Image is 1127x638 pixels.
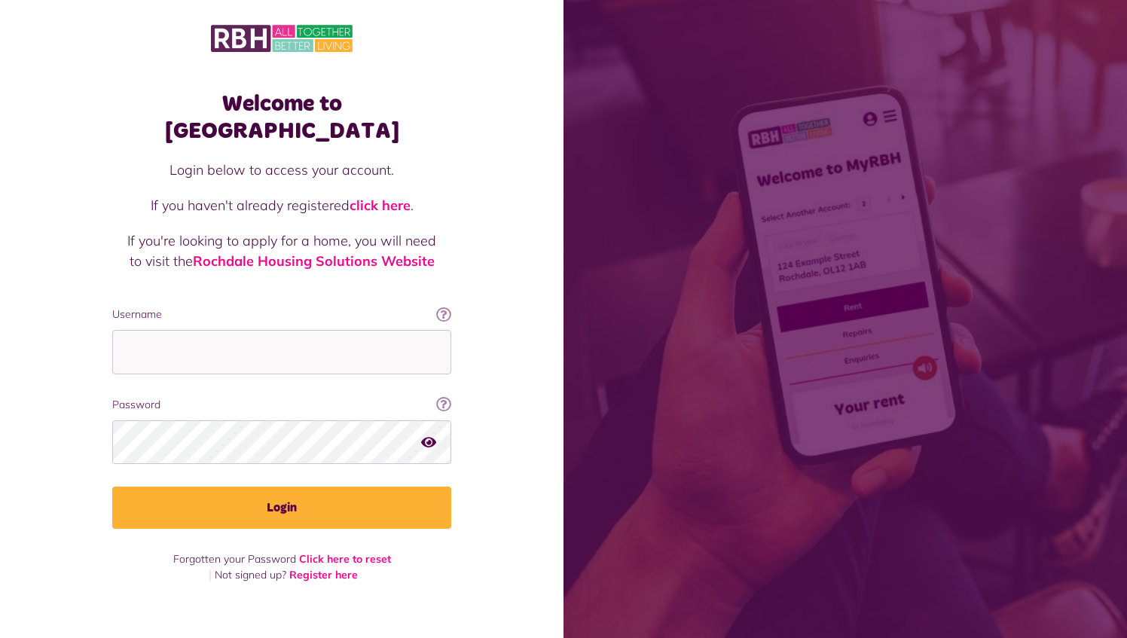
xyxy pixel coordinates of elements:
[112,90,451,145] h1: Welcome to [GEOGRAPHIC_DATA]
[193,252,435,270] a: Rochdale Housing Solutions Website
[350,197,411,214] a: click here
[127,195,436,215] p: If you haven't already registered .
[215,568,286,582] span: Not signed up?
[112,307,451,322] label: Username
[299,552,391,566] a: Click here to reset
[112,487,451,529] button: Login
[127,230,436,271] p: If you're looking to apply for a home, you will need to visit the
[211,23,353,54] img: MyRBH
[173,552,296,566] span: Forgotten your Password
[112,397,451,413] label: Password
[289,568,358,582] a: Register here
[127,160,436,180] p: Login below to access your account.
